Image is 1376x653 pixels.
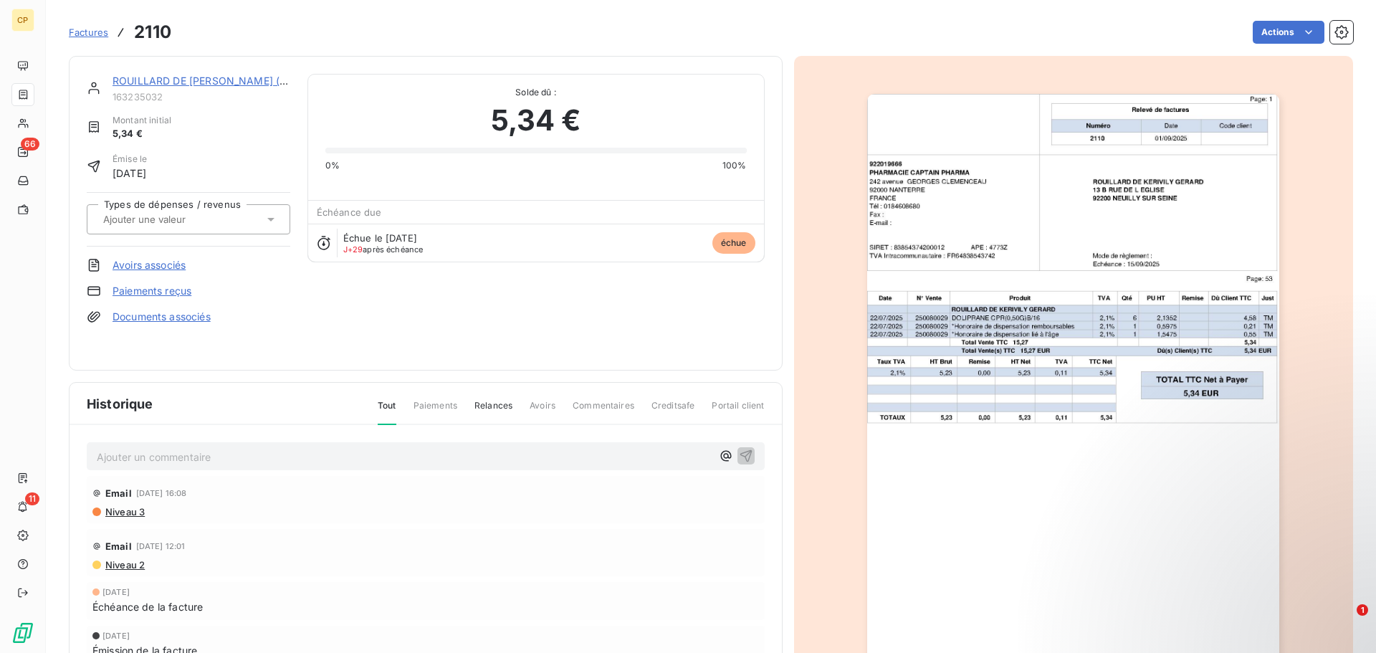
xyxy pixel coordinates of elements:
[102,213,246,226] input: Ajouter une valeur
[712,232,755,254] span: échue
[104,559,145,571] span: Niveau 2
[11,9,34,32] div: CP
[113,153,147,166] span: Émise le
[102,588,130,596] span: [DATE]
[325,86,747,99] span: Solde dû :
[491,99,581,142] span: 5,34 €
[712,399,764,424] span: Portail client
[1089,514,1376,614] iframe: Intercom notifications message
[573,399,634,424] span: Commentaires
[651,399,695,424] span: Creditsafe
[530,399,555,424] span: Avoirs
[113,310,211,324] a: Documents associés
[105,540,132,552] span: Email
[343,244,363,254] span: J+29
[104,506,145,518] span: Niveau 3
[474,399,512,424] span: Relances
[317,206,382,218] span: Échéance due
[1327,604,1362,639] iframe: Intercom live chat
[1253,21,1324,44] button: Actions
[69,25,108,39] a: Factures
[113,75,392,87] a: ROUILLARD DE [PERSON_NAME] (EHPAD Bords de Seine)
[136,542,186,550] span: [DATE] 12:01
[105,487,132,499] span: Email
[69,27,108,38] span: Factures
[343,245,424,254] span: après échéance
[136,489,187,497] span: [DATE] 16:08
[113,258,186,272] a: Avoirs associés
[113,284,191,298] a: Paiements reçus
[414,399,457,424] span: Paiements
[378,399,396,425] span: Tout
[134,19,171,45] h3: 2110
[102,631,130,640] span: [DATE]
[113,91,290,103] span: 163235032
[92,599,203,614] span: Échéance de la facture
[722,159,747,172] span: 100%
[113,114,171,127] span: Montant initial
[21,138,39,151] span: 66
[1357,604,1368,616] span: 1
[11,621,34,644] img: Logo LeanPay
[325,159,340,172] span: 0%
[113,166,147,181] span: [DATE]
[87,394,153,414] span: Historique
[343,232,417,244] span: Échue le [DATE]
[25,492,39,505] span: 11
[113,127,171,141] span: 5,34 €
